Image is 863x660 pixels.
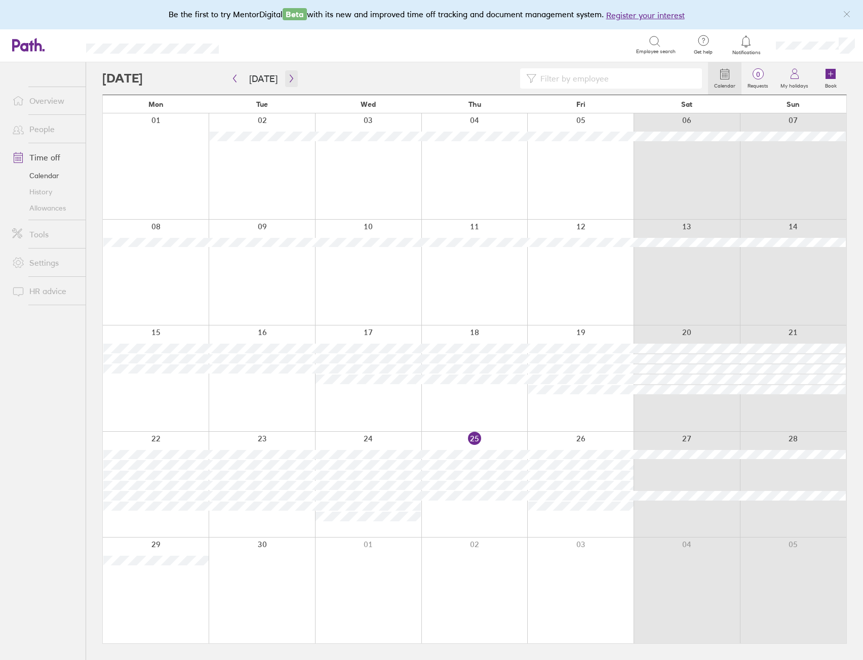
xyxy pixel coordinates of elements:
label: My holidays [774,80,814,89]
a: Time off [4,147,86,168]
span: Employee search [636,49,676,55]
span: Notifications [730,50,763,56]
button: Register your interest [606,9,685,21]
a: Overview [4,91,86,111]
a: Calendar [4,168,86,184]
span: 0 [741,70,774,78]
a: Allowances [4,200,86,216]
span: Sat [681,100,692,108]
a: 0Requests [741,62,774,95]
a: Notifications [730,34,763,56]
label: Calendar [708,80,741,89]
a: My holidays [774,62,814,95]
a: History [4,184,86,200]
a: Book [814,62,847,95]
label: Requests [741,80,774,89]
span: Mon [148,100,164,108]
a: Settings [4,253,86,273]
div: Be the first to try MentorDigital with its new and improved time off tracking and document manage... [169,8,695,21]
span: Get help [687,49,720,55]
span: Thu [468,100,481,108]
div: Search [246,40,272,49]
span: Beta [283,8,307,20]
input: Filter by employee [536,69,696,88]
span: Sun [787,100,800,108]
a: Calendar [708,62,741,95]
label: Book [819,80,843,89]
button: [DATE] [241,70,286,87]
span: Wed [361,100,376,108]
span: Tue [256,100,268,108]
a: People [4,119,86,139]
span: Fri [576,100,585,108]
a: HR advice [4,281,86,301]
a: Tools [4,224,86,244]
